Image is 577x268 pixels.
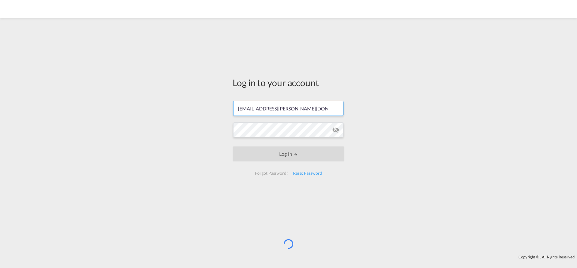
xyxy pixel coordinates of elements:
[252,168,290,179] div: Forgot Password?
[332,126,339,134] md-icon: icon-eye-off
[233,146,344,161] button: LOGIN
[233,76,344,89] div: Log in to your account
[233,101,343,116] input: Enter email/phone number
[291,168,325,179] div: Reset Password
